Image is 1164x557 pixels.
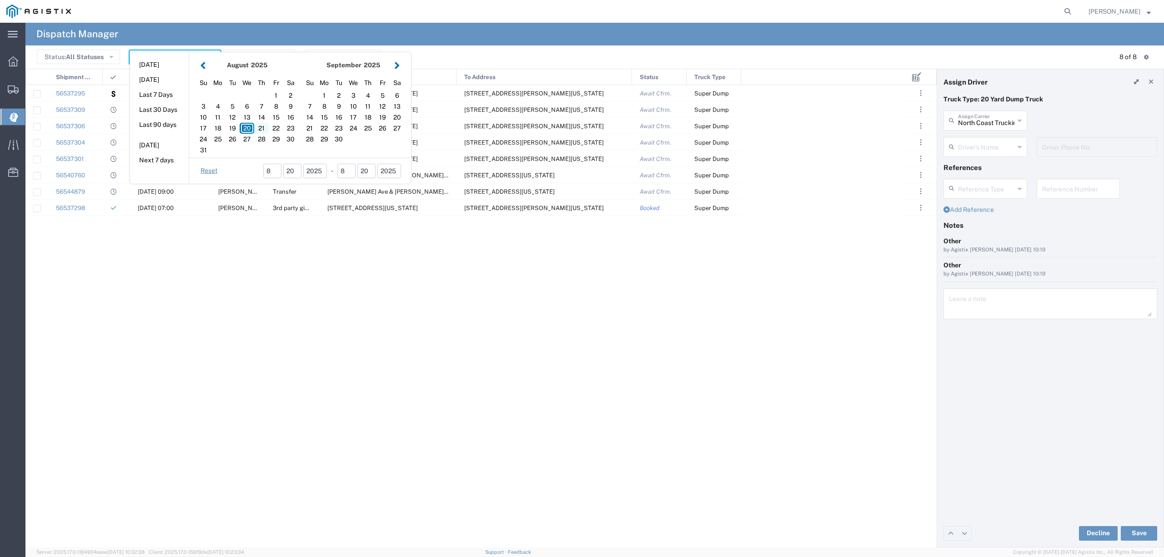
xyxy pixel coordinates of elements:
[108,549,145,555] span: [DATE] 10:32:38
[464,156,604,162] span: 18131 Watts Valley Rd, Sanger, California, United States
[464,123,604,130] span: 18131 Watts Valley Rd, Sanger, California, United States
[364,61,380,69] span: 2025
[327,205,418,211] span: 308 W Alluvial Ave, Clovis, California, 93611, United States
[138,205,174,211] span: 08/20/2025, 07:00
[958,527,971,540] a: Edit next row
[254,134,269,145] div: 28
[1013,548,1153,556] span: Copyright © [DATE]-[DATE] Agistix Inc., All Rights Reserved
[694,156,729,162] span: Super Dump
[269,76,283,90] div: Friday
[211,112,225,123] div: 11
[254,112,269,123] div: 14
[943,95,1157,104] p: Truck Type: 20 Yard Dump Truck
[331,166,333,176] span: -
[56,205,85,211] a: 56537298
[305,50,381,64] button: Advanced Search
[303,164,327,178] input: yyyy
[251,61,267,69] span: 2025
[914,87,927,100] button: ...
[302,123,317,134] div: 21
[377,164,401,178] input: yyyy
[914,120,927,132] button: ...
[331,76,346,90] div: Tuesday
[694,188,729,195] span: Super Dump
[36,549,145,555] span: Server: 2025.17.0-1194904eeae
[375,101,390,112] div: 12
[130,73,189,87] button: [DATE]
[196,112,211,123] div: 10
[640,69,658,85] span: Status
[225,134,240,145] div: 26
[211,123,225,134] div: 18
[130,118,189,132] button: Last 90 days
[943,206,994,213] a: Add Reference
[302,134,317,145] div: 28
[943,78,988,86] h4: Assign Driver
[302,101,317,112] div: 7
[943,163,1157,171] h4: References
[390,76,404,90] div: Saturday
[943,236,1157,246] div: Other
[317,112,331,123] div: 15
[283,164,301,178] input: dd
[464,139,604,146] span: 18131 Watts Valley Rd, Sanger, California, United States
[283,134,298,145] div: 30
[302,112,317,123] div: 14
[130,153,189,167] button: Next 7 days
[943,246,1157,254] div: by Agistix [PERSON_NAME] [DATE] 10:19
[375,123,390,134] div: 26
[269,112,283,123] div: 15
[225,123,240,134] div: 19
[943,270,1157,278] div: by Agistix [PERSON_NAME] [DATE] 10:19
[346,101,361,112] div: 10
[331,101,346,112] div: 9
[920,170,922,181] span: . . .
[36,23,118,45] h4: Dispatch Manager
[1089,6,1140,16] span: Lorretta Ayala
[920,88,922,99] span: . . .
[694,106,729,113] span: Super Dump
[390,101,404,112] div: 13
[1088,6,1151,17] button: [PERSON_NAME]
[283,101,298,112] div: 9
[211,76,225,90] div: Monday
[640,156,671,162] span: Await Cfrm.
[390,112,404,123] div: 20
[302,76,317,90] div: Sunday
[337,164,356,178] input: mm
[254,101,269,112] div: 7
[375,90,390,101] div: 5
[464,172,555,179] span: 308 W Alluvial Ave, Clovis, California, 93611, United States
[227,61,249,69] strong: August
[640,172,671,179] span: Await Cfrm.
[225,76,240,90] div: Tuesday
[1121,526,1157,541] button: Save
[694,205,729,211] span: Super Dump
[37,50,120,64] button: Status:All Statuses
[6,5,71,18] img: logo
[331,90,346,101] div: 2
[138,188,174,195] span: 08/20/2025, 09:00
[283,112,298,123] div: 16
[327,188,534,195] span: De Wolf Ave & E. Donner Ave, Clovis, California, United States
[149,549,244,555] span: Client: 2025.17.0-159f9de
[694,139,729,146] span: Super Dump
[56,123,85,130] a: 56537306
[346,76,361,90] div: Wednesday
[254,123,269,134] div: 21
[1079,526,1118,541] button: Decline
[326,61,361,69] strong: September
[464,188,555,195] span: 308 W Alluvial Ave, Clovis, California, 93611, United States
[269,90,283,101] div: 1
[56,172,85,179] a: 56540760
[331,112,346,123] div: 16
[218,188,267,195] span: Gustavo Hernandez
[640,90,671,97] span: Await Cfrm.
[361,76,375,90] div: Thursday
[56,90,85,97] a: 56537295
[273,205,325,211] span: 3rd party giveaway
[920,120,922,131] span: . . .
[640,139,671,146] span: Await Cfrm.
[269,123,283,134] div: 22
[914,152,927,165] button: ...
